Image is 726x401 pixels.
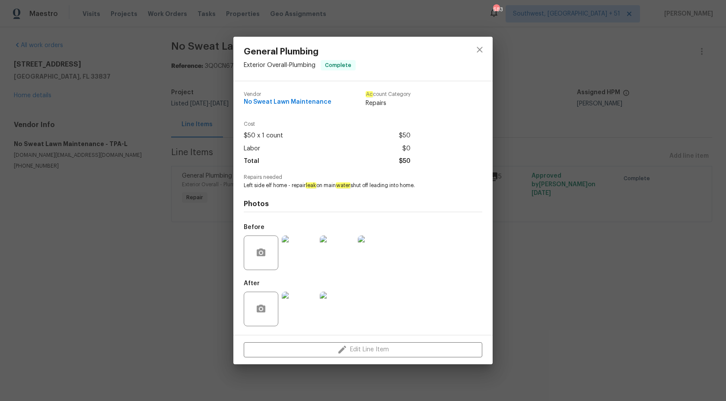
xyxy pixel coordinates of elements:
em: leak [306,182,316,188]
span: $50 [399,155,411,168]
span: Cost [244,121,411,127]
button: close [469,39,490,60]
span: Left side elf home - repair on main shut off leading into home. [244,182,459,189]
span: Labor [244,143,260,155]
span: No Sweat Lawn Maintenance [244,99,331,105]
span: Repairs needed [244,175,482,180]
h5: After [244,280,260,286]
h5: Before [244,224,264,230]
em: water [336,182,350,188]
span: Vendor [244,92,331,97]
span: General Plumbing [244,47,356,57]
h4: Photos [244,200,482,208]
span: Exterior Overall - Plumbing [244,62,315,68]
span: $0 [402,143,411,155]
span: count Category [366,92,411,97]
span: $50 x 1 count [244,130,283,142]
span: $50 [399,130,411,142]
span: Repairs [366,99,411,108]
div: 683 [493,5,499,14]
span: Total [244,155,259,168]
em: Ac [366,91,373,97]
span: Complete [322,61,355,70]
